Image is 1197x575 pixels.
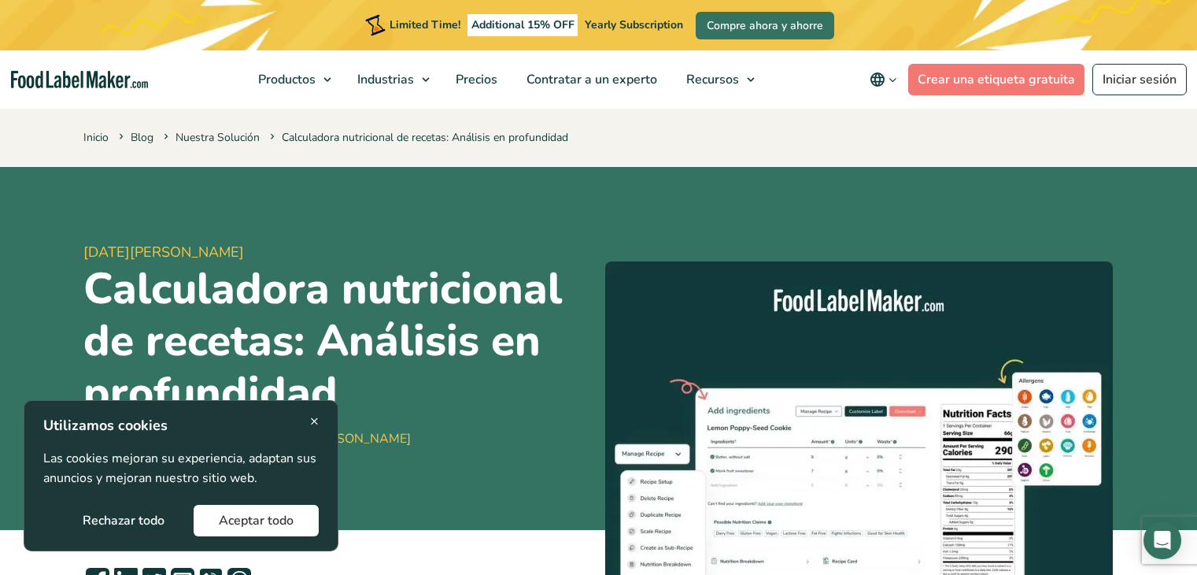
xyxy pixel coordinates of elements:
[267,130,568,145] span: Calculadora nutricional de recetas: Análisis en profundidad
[253,71,317,88] span: Productos
[57,505,190,536] button: Rechazar todo
[908,64,1084,95] a: Crear una etiqueta gratuita
[585,17,683,32] span: Yearly Subscription
[83,242,593,263] span: [DATE][PERSON_NAME]
[131,130,153,145] a: Blog
[244,50,339,109] a: Productos
[682,71,741,88] span: Recursos
[1143,521,1181,559] div: Open Intercom Messenger
[43,449,319,489] p: Las cookies mejoran su experiencia, adaptan sus anuncios y mejoran nuestro sitio web.
[175,130,260,145] a: Nuestra Solución
[441,50,508,109] a: Precios
[467,14,578,36] span: Additional 15% OFF
[696,12,834,39] a: Compre ahora y ahorre
[310,410,319,432] span: ×
[390,17,460,32] span: Limited Time!
[83,130,109,145] a: Inicio
[672,50,763,109] a: Recursos
[43,416,168,435] strong: Utilizamos cookies
[512,50,668,109] a: Contratar a un experto
[83,263,593,419] h1: Calculadora nutricional de recetas: Análisis en profundidad
[343,50,438,109] a: Industrias
[194,505,319,536] button: Aceptar todo
[353,71,416,88] span: Industrias
[522,71,659,88] span: Contratar a un experto
[1092,64,1187,95] a: Iniciar sesión
[451,71,499,88] span: Precios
